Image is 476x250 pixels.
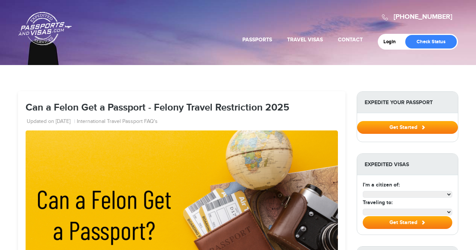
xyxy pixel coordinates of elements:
[26,103,338,114] h1: Can a Felon Get a Passport - Felony Travel Restriction 2025
[357,92,458,113] strong: Expedite Your Passport
[363,181,400,189] label: I'm a citizen of:
[357,121,458,134] button: Get Started
[357,124,458,130] a: Get Started
[18,12,72,45] a: Passports & [DOMAIN_NAME]
[357,154,458,175] strong: Expedited Visas
[27,118,75,126] li: Updated on [DATE]
[363,216,452,229] button: Get Started
[77,118,121,126] a: International Travel
[405,35,457,48] a: Check Status
[363,198,392,206] label: Traveling to:
[242,36,272,43] a: Passports
[338,36,363,43] a: Contact
[287,36,323,43] a: Travel Visas
[394,13,452,21] a: [PHONE_NUMBER]
[122,118,158,126] a: Passport FAQ's
[383,39,401,45] a: Login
